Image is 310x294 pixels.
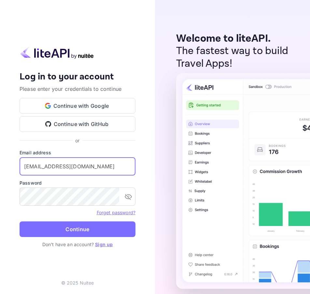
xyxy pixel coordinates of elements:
[20,116,135,132] button: Continue with GitHub
[176,45,297,70] p: The fastest way to build Travel Apps!
[61,279,94,286] p: © 2025 Nuitee
[95,242,113,247] a: Sign up
[75,137,79,144] p: or
[20,46,94,59] img: liteapi
[20,98,135,114] button: Continue with Google
[20,149,135,156] label: Email address
[20,179,135,186] label: Password
[20,221,135,237] button: Continue
[97,210,135,215] a: Forget password?
[20,157,135,175] input: Enter your email address
[20,71,135,83] h4: Log in to your account
[122,190,135,203] button: toggle password visibility
[176,33,297,45] p: Welcome to liteAPI.
[20,85,135,93] p: Please enter your credentials to continue
[20,241,135,248] p: Don't have an account?
[97,209,135,216] a: Forget password?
